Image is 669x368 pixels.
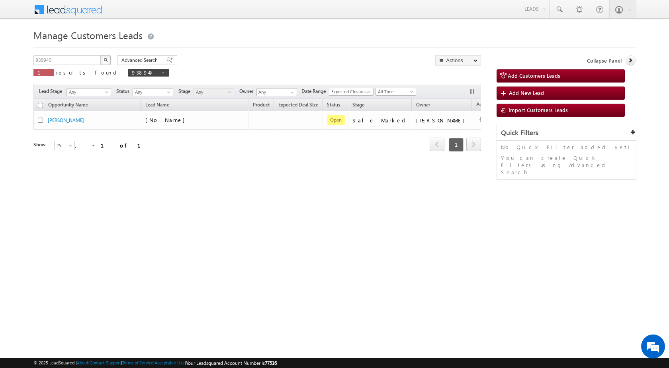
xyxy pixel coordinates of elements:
[73,141,150,150] div: 1 - 1 of 1
[48,102,88,108] span: Opportunity Name
[301,88,329,95] span: Date Range
[274,100,322,111] a: Expected Deal Size
[497,125,636,141] div: Quick Filters
[186,360,277,366] span: Your Leadsquared Account Number is
[430,138,444,151] a: prev
[329,88,374,96] a: Expected Closure Date
[132,69,157,76] span: 938940
[90,360,121,365] a: Contact Support
[116,88,133,95] span: Status
[352,102,364,108] span: Stage
[39,88,65,95] span: Lead Stage
[323,100,344,111] a: Status
[265,360,277,366] span: 77516
[253,102,270,108] span: Product
[56,69,119,76] span: results found
[416,102,430,108] span: Owner
[329,88,371,95] span: Expected Closure Date
[348,100,368,111] a: Stage
[133,89,171,96] span: Any
[54,141,75,150] a: 25
[194,89,232,96] span: Any
[587,57,622,64] span: Collapse Panel
[501,144,632,151] p: No Quick Filter added yet!
[33,29,143,41] span: Manage Customers Leads
[145,116,189,123] span: [No Name]
[33,359,277,367] span: © 2025 LeadSquared | | | | |
[327,115,345,125] span: Open
[508,72,560,79] span: Add Customers Leads
[141,100,173,111] span: Lead Name
[155,360,185,365] a: Acceptable Use
[509,89,544,96] span: Add New Lead
[278,102,318,108] span: Expected Deal Size
[38,103,43,108] input: Check all records
[256,88,297,96] input: Type to Search
[352,117,408,124] div: Sale Marked
[449,138,464,152] span: 1
[466,138,481,151] a: next
[416,117,468,124] div: [PERSON_NAME]
[501,154,632,176] p: You can create Quick Filters using Advanced Search.
[133,88,173,96] a: Any
[435,55,481,65] button: Actions
[509,106,568,113] span: Import Customers Leads
[472,100,496,110] span: Actions
[376,88,414,95] span: All Time
[376,88,416,96] a: All Time
[33,141,48,148] div: Show
[194,88,234,96] a: Any
[466,138,481,151] span: next
[55,142,76,149] span: 25
[239,88,256,95] span: Owner
[77,360,88,365] a: About
[48,117,84,123] a: [PERSON_NAME]
[67,89,108,96] span: Any
[121,57,160,64] span: Advanced Search
[44,100,92,111] a: Opportunity Name
[122,360,153,365] a: Terms of Service
[430,138,444,151] span: prev
[104,58,108,62] img: Search
[37,69,50,76] span: 1
[286,89,296,96] a: Show All Items
[67,88,111,96] a: Any
[178,88,194,95] span: Stage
